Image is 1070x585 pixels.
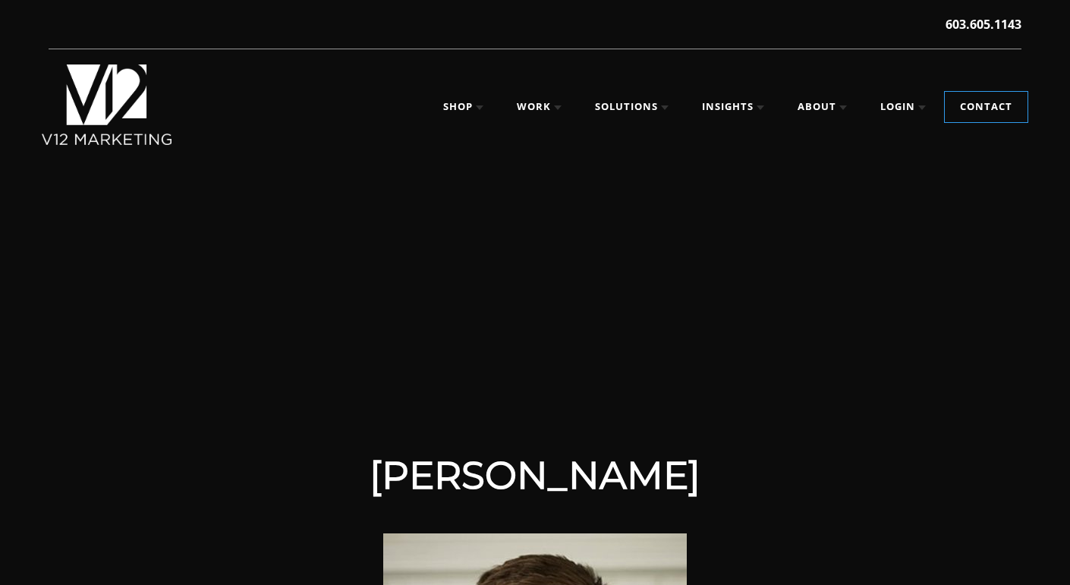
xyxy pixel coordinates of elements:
[580,92,684,122] a: Solutions
[865,92,941,122] a: Login
[502,92,577,122] a: Work
[945,92,1028,122] a: Contact
[231,453,839,499] h1: [PERSON_NAME]
[42,64,172,145] img: V12 MARKETING, Concord NH
[687,92,779,122] a: Insights
[946,15,1021,33] a: 603.605.1143
[428,92,499,122] a: Shop
[782,92,862,122] a: About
